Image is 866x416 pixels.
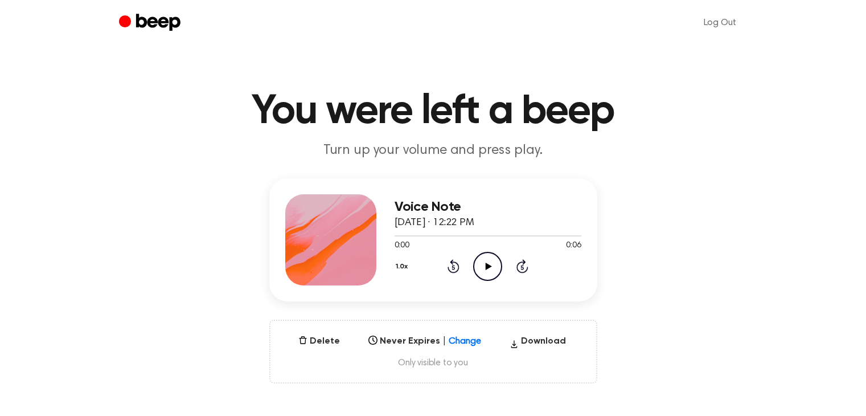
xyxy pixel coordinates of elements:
button: 1.0x [395,257,412,276]
h1: You were left a beep [142,91,725,132]
a: Beep [119,12,183,34]
span: [DATE] · 12:22 PM [395,218,474,228]
button: Download [505,335,571,353]
span: Only visible to you [284,357,582,369]
span: 0:06 [566,240,581,252]
button: Delete [294,335,344,348]
span: 0:00 [395,240,409,252]
h3: Voice Note [395,199,581,215]
p: Turn up your volume and press play. [215,141,652,160]
a: Log Out [692,9,748,36]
